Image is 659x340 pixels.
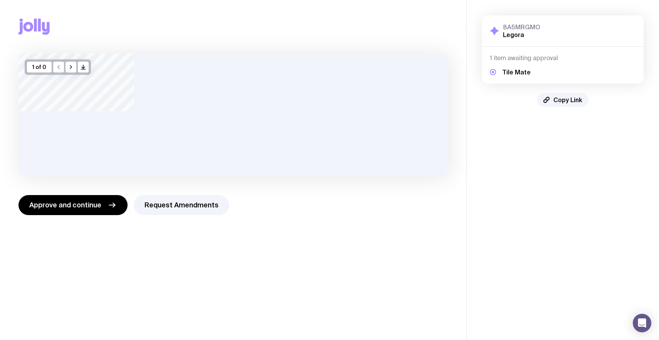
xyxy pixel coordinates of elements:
div: Open Intercom Messenger [633,314,651,332]
span: Copy Link [553,96,582,104]
div: 1 of 0 [27,62,52,72]
span: Approve and continue [29,200,101,210]
button: />/> [78,62,89,72]
h2: Legora [503,31,540,39]
h5: Tile Mate [502,68,531,76]
h3: 8A5MRGMO [503,23,540,31]
button: Request Amendments [134,195,229,215]
button: Approve and continue [18,195,128,215]
g: /> /> [81,65,86,69]
h4: 1 item awaiting approval [490,54,636,62]
button: Copy Link [537,93,588,107]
